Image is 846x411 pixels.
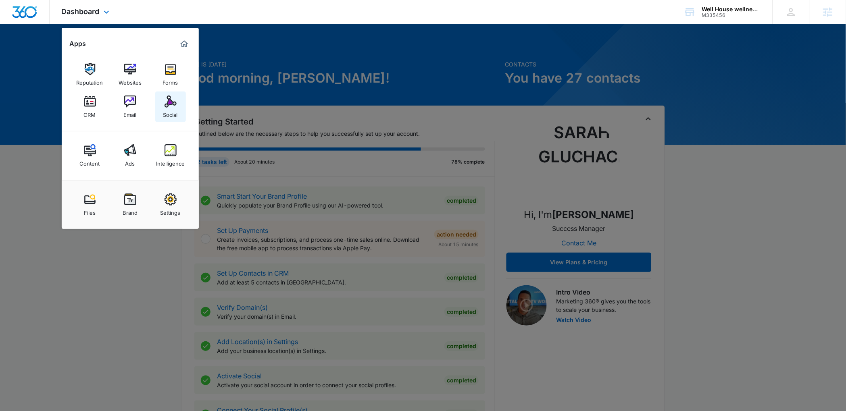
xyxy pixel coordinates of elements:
a: Social [155,91,186,122]
span: Dashboard [62,7,100,16]
div: account id [702,12,761,18]
a: Files [75,189,105,220]
a: Reputation [75,59,105,90]
div: Social [163,108,178,118]
div: Reputation [77,75,103,86]
div: CRM [84,108,96,118]
a: Brand [115,189,146,220]
div: Email [124,108,137,118]
div: Settings [160,205,181,216]
div: Content [80,156,100,167]
a: Intelligence [155,140,186,171]
div: Files [84,205,96,216]
div: Brand [123,205,138,216]
div: Forms [163,75,178,86]
a: Marketing 360® Dashboard [178,37,191,50]
h2: Apps [70,40,86,48]
a: Websites [115,59,146,90]
a: Ads [115,140,146,171]
a: Content [75,140,105,171]
div: account name [702,6,761,12]
a: Email [115,91,146,122]
a: Settings [155,189,186,220]
div: Ads [125,156,135,167]
div: Websites [119,75,142,86]
div: Intelligence [156,156,185,167]
a: CRM [75,91,105,122]
a: Forms [155,59,186,90]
